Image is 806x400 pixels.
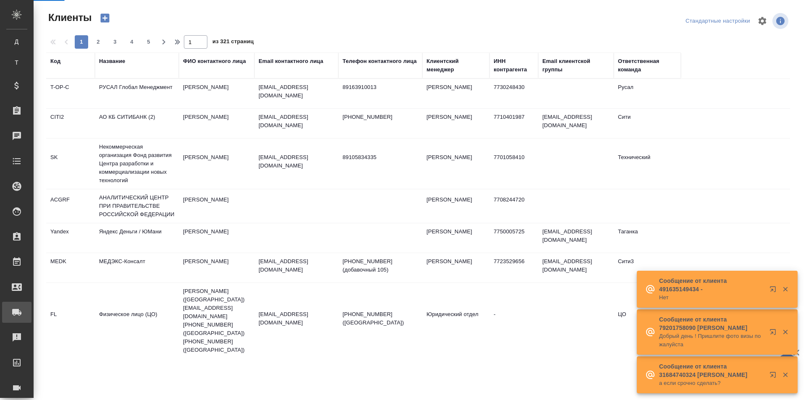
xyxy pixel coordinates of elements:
[46,109,95,138] td: CITI2
[99,57,125,65] div: Название
[259,310,334,327] p: [EMAIL_ADDRESS][DOMAIN_NAME]
[659,379,764,387] p: а если срочно сделать?
[427,57,485,74] div: Клиентский менеджер
[422,306,489,335] td: Юридический отдел
[343,310,418,327] p: [PHONE_NUMBER] ([GEOGRAPHIC_DATA])
[46,306,95,335] td: FL
[6,33,27,50] a: Д
[95,253,179,282] td: МЕДЭКС-Консалт
[343,153,418,162] p: 89105834335
[95,11,115,25] button: Создать
[95,306,179,335] td: Физическое лицо (ЦО)
[10,58,23,67] span: Т
[659,315,764,332] p: Сообщение от клиента 79201758090 [PERSON_NAME]
[659,293,764,302] p: Нет
[489,191,538,221] td: 7708244720
[777,328,794,336] button: Закрыть
[489,79,538,108] td: 7730248430
[614,253,681,282] td: Сити3
[659,332,764,349] p: Добрый день ! Пришлите фото визы пожалуйста
[142,35,155,49] button: 5
[659,362,764,379] p: Сообщение от клиента 31684740324 [PERSON_NAME]
[422,79,489,108] td: [PERSON_NAME]
[259,113,334,130] p: [EMAIL_ADDRESS][DOMAIN_NAME]
[95,79,179,108] td: РУСАЛ Глобал Менеджмент
[179,253,254,282] td: [PERSON_NAME]
[683,15,752,28] div: split button
[108,38,122,46] span: 3
[46,191,95,221] td: ACGRF
[343,57,417,65] div: Телефон контактного лица
[614,79,681,108] td: Русал
[46,223,95,253] td: Yandex
[422,253,489,282] td: [PERSON_NAME]
[95,223,179,253] td: Яндекс Деньги / ЮМани
[179,191,254,221] td: [PERSON_NAME]
[489,149,538,178] td: 7701058410
[179,223,254,253] td: [PERSON_NAME]
[95,109,179,138] td: АО КБ СИТИБАНК (2)
[614,306,681,335] td: ЦО
[125,38,139,46] span: 4
[6,54,27,71] a: Т
[538,253,614,282] td: [EMAIL_ADDRESS][DOMAIN_NAME]
[125,35,139,49] button: 4
[764,281,785,301] button: Открыть в новой вкладке
[46,149,95,178] td: SK
[542,57,610,74] div: Email клиентской группы
[422,191,489,221] td: [PERSON_NAME]
[46,253,95,282] td: MEDK
[343,83,418,92] p: 89163910013
[764,366,785,387] button: Открыть в новой вкладке
[614,223,681,253] td: Таганка
[489,253,538,282] td: 7723529656
[538,109,614,138] td: [EMAIL_ADDRESS][DOMAIN_NAME]
[179,283,254,358] td: [PERSON_NAME] ([GEOGRAPHIC_DATA]) [EMAIL_ADDRESS][DOMAIN_NAME] [PHONE_NUMBER] ([GEOGRAPHIC_DATA])...
[92,38,105,46] span: 2
[212,37,254,49] span: из 321 страниц
[46,11,92,24] span: Клиенты
[46,79,95,108] td: T-OP-C
[777,285,794,293] button: Закрыть
[343,113,418,121] p: [PHONE_NUMBER]
[50,57,60,65] div: Код
[343,257,418,274] p: [PHONE_NUMBER] (добавочный 105)
[259,153,334,170] p: [EMAIL_ADDRESS][DOMAIN_NAME]
[422,149,489,178] td: [PERSON_NAME]
[489,109,538,138] td: 7710401987
[259,57,323,65] div: Email контактного лица
[179,109,254,138] td: [PERSON_NAME]
[95,139,179,189] td: Некоммерческая организация Фонд развития Центра разработки и коммерциализации новых технологий
[179,149,254,178] td: [PERSON_NAME]
[614,109,681,138] td: Сити
[777,371,794,379] button: Закрыть
[614,149,681,178] td: Технический
[618,57,677,74] div: Ответственная команда
[752,11,772,31] span: Настроить таблицу
[764,324,785,344] button: Открыть в новой вкладке
[422,223,489,253] td: [PERSON_NAME]
[259,257,334,274] p: [EMAIL_ADDRESS][DOMAIN_NAME]
[92,35,105,49] button: 2
[659,277,764,293] p: Сообщение от клиента 491635149434 -
[183,57,246,65] div: ФИО контактного лица
[10,37,23,46] span: Д
[179,79,254,108] td: [PERSON_NAME]
[772,13,790,29] span: Посмотреть информацию
[108,35,122,49] button: 3
[422,109,489,138] td: [PERSON_NAME]
[259,83,334,100] p: [EMAIL_ADDRESS][DOMAIN_NAME]
[95,189,179,223] td: АНАЛИТИЧЕСКИЙ ЦЕНТР ПРИ ПРАВИТЕЛЬСТВЕ РОССИЙСКОЙ ФЕДЕРАЦИИ
[489,306,538,335] td: -
[538,223,614,253] td: [EMAIL_ADDRESS][DOMAIN_NAME]
[489,223,538,253] td: 7750005725
[494,57,534,74] div: ИНН контрагента
[142,38,155,46] span: 5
